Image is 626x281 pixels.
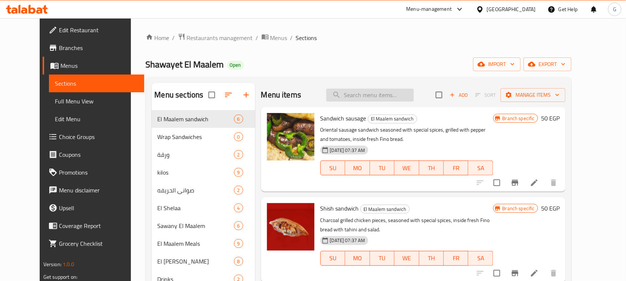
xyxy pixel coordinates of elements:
button: FR [444,251,468,266]
button: export [524,57,571,71]
a: Edit menu item [530,269,539,278]
div: Open [227,61,244,70]
span: Select section [431,87,447,103]
span: Coupons [59,150,138,159]
button: SU [320,161,345,175]
div: items [234,115,243,123]
span: SA [471,163,490,173]
span: TU [373,163,392,173]
a: Edit Menu [49,110,144,128]
span: Select section first [471,89,501,101]
button: SU [320,251,345,266]
span: Add item [447,89,471,101]
span: Menu disclaimer [59,186,138,195]
button: Manage items [501,88,566,102]
span: El Maalem sandwich [158,115,234,123]
button: TU [370,251,395,266]
span: Coverage Report [59,221,138,230]
div: El Maalem sandwich6 [152,110,255,128]
span: Full Menu View [55,97,138,106]
a: Restaurants management [178,33,253,43]
button: SA [468,161,493,175]
span: WE [398,163,416,173]
span: Branches [59,43,138,52]
button: delete [545,174,563,192]
nav: breadcrumb [146,33,572,43]
button: Branch-specific-item [506,174,524,192]
span: El [PERSON_NAME] [158,257,234,266]
div: items [234,204,243,212]
li: / [256,33,258,42]
input: search [326,89,414,102]
span: import [479,60,515,69]
span: Shawayet El Maalem [146,56,224,73]
span: Edit Menu [55,115,138,123]
div: El Maalem Mazza [158,257,234,266]
span: WE [398,253,416,264]
span: Select all sections [204,87,220,103]
span: Grocery Checklist [59,239,138,248]
div: El Shelaa4 [152,199,255,217]
a: Edit menu item [530,178,539,187]
div: items [234,239,243,248]
a: Coverage Report [43,217,144,235]
h2: Menu sections [155,89,204,100]
p: Oriental sausage sandwich seasoned with special spices, grilled with pepper and tomatoes, inside ... [320,125,493,144]
span: Choice Groups [59,132,138,141]
button: MO [345,161,370,175]
div: ورقة2 [152,146,255,163]
span: kilos [158,168,234,177]
li: / [172,33,175,42]
span: 2 [234,151,243,158]
button: Add section [237,86,255,104]
a: Full Menu View [49,92,144,110]
button: MO [345,251,370,266]
span: 6 [234,116,243,123]
span: 4 [234,205,243,212]
span: Restaurants management [187,33,253,42]
span: export [530,60,566,69]
span: SA [471,253,490,264]
span: 6 [234,222,243,229]
p: Charcoal grilled chicken pieces, seasoned with special spices, inside fresh Fino bread with tahin... [320,216,493,234]
span: Wrap Sandwiches [158,132,234,141]
span: FR [447,163,465,173]
span: Sections [296,33,317,42]
h6: 50 EGP [541,203,560,214]
span: Manage items [507,90,560,100]
span: Sort sections [220,86,237,104]
div: صوانى الحريفه [158,186,234,195]
a: Branches [43,39,144,57]
span: FR [447,253,465,264]
span: Sandwich sausage [320,113,366,124]
button: TH [419,161,444,175]
h2: Menu items [261,89,302,100]
span: Select to update [489,175,505,191]
span: MO [348,253,367,264]
div: صوانى الحريفه2 [152,181,255,199]
button: TH [419,251,444,266]
div: items [234,257,243,266]
span: El Maalem Meals [158,239,234,248]
span: Menus [60,61,138,70]
a: Menus [261,33,287,43]
span: G [613,5,616,13]
a: Home [146,33,169,42]
span: El Maalem sandwich [361,205,409,214]
div: items [234,132,243,141]
div: kilos9 [152,163,255,181]
button: TU [370,161,395,175]
button: Add [447,89,471,101]
span: Edit Restaurant [59,26,138,34]
a: Choice Groups [43,128,144,146]
span: Sawany El Maalem [158,221,234,230]
span: 0 [234,133,243,140]
a: Upsell [43,199,144,217]
div: El Maalem sandwich [368,115,417,123]
div: items [234,221,243,230]
span: El Shelaa [158,204,234,212]
button: SA [468,251,493,266]
span: Select to update [489,265,505,281]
